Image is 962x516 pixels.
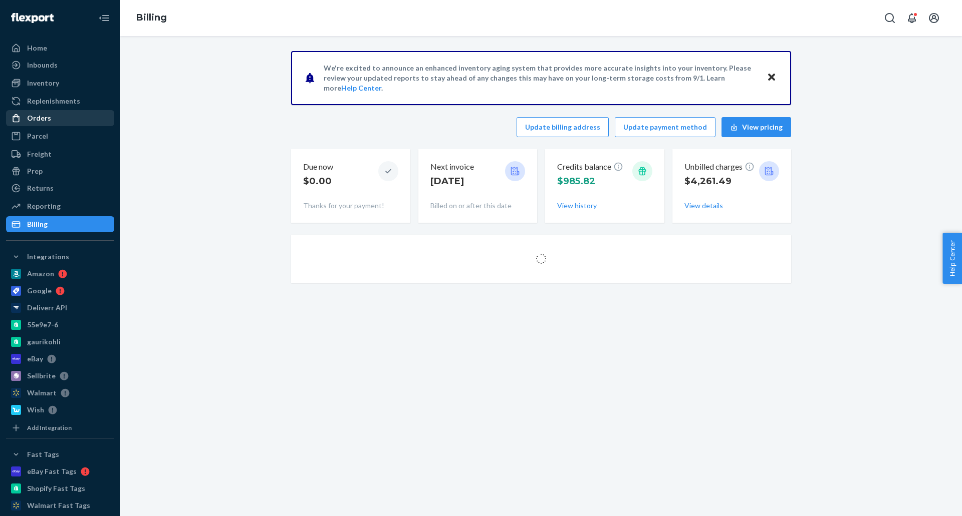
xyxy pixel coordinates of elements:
button: Close Navigation [94,8,114,28]
a: Parcel [6,128,114,144]
span: $985.82 [557,176,595,187]
a: Add Integration [6,422,114,434]
a: Freight [6,146,114,162]
button: View details [684,201,723,211]
div: Deliverr API [27,303,67,313]
a: Replenishments [6,93,114,109]
a: Billing [6,216,114,232]
div: 55e9e7-6 [27,320,58,330]
p: Unbilled charges [684,161,755,173]
div: Amazon [27,269,54,279]
a: Walmart [6,385,114,401]
div: Inbounds [27,60,58,70]
a: Walmart Fast Tags [6,497,114,513]
div: eBay Fast Tags [27,466,77,476]
p: Billed on or after this date [430,201,526,211]
a: Google [6,283,114,299]
div: Shopify Fast Tags [27,483,85,493]
div: Parcel [27,131,48,141]
div: Home [27,43,47,53]
button: Open account menu [924,8,944,28]
div: Reporting [27,201,61,211]
p: $4,261.49 [684,175,755,188]
a: Inbounds [6,57,114,73]
img: Flexport logo [11,13,54,23]
div: Walmart [27,388,57,398]
a: Orders [6,110,114,126]
p: $0.00 [303,175,333,188]
a: eBay [6,351,114,367]
button: Integrations [6,249,114,265]
a: Prep [6,163,114,179]
div: Add Integration [27,423,72,432]
button: Update payment method [615,117,715,137]
a: Help Center [341,84,381,92]
a: gaurikohli [6,334,114,350]
button: Open Search Box [880,8,900,28]
p: We're excited to announce an enhanced inventory aging system that provides more accurate insights... [324,63,757,93]
button: Close [765,71,778,85]
a: Wish [6,402,114,418]
a: Home [6,40,114,56]
a: Returns [6,180,114,196]
div: Sellbrite [27,371,56,381]
div: Prep [27,166,43,176]
a: Reporting [6,198,114,214]
a: Deliverr API [6,300,114,316]
a: Amazon [6,266,114,282]
p: Next invoice [430,161,474,173]
button: View pricing [722,117,791,137]
div: Wish [27,405,44,415]
div: eBay [27,354,43,364]
a: Shopify Fast Tags [6,480,114,496]
div: Google [27,286,52,296]
div: gaurikohli [27,337,61,347]
div: Returns [27,183,54,193]
a: eBay Fast Tags [6,463,114,479]
a: Sellbrite [6,368,114,384]
ol: breadcrumbs [128,4,175,33]
div: Orders [27,113,51,123]
a: 55e9e7-6 [6,317,114,333]
a: Billing [136,12,167,23]
button: Help Center [942,233,962,284]
button: Fast Tags [6,446,114,462]
button: Open notifications [902,8,922,28]
div: Integrations [27,252,69,262]
button: View history [557,201,597,211]
div: Fast Tags [27,449,59,459]
p: Credits balance [557,161,623,173]
p: [DATE] [430,175,474,188]
div: Walmart Fast Tags [27,500,90,510]
button: Update billing address [517,117,609,137]
p: Thanks for your payment! [303,201,398,211]
a: Inventory [6,75,114,91]
div: Inventory [27,78,59,88]
div: Billing [27,219,48,229]
div: Replenishments [27,96,80,106]
p: Due now [303,161,333,173]
div: Freight [27,149,52,159]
